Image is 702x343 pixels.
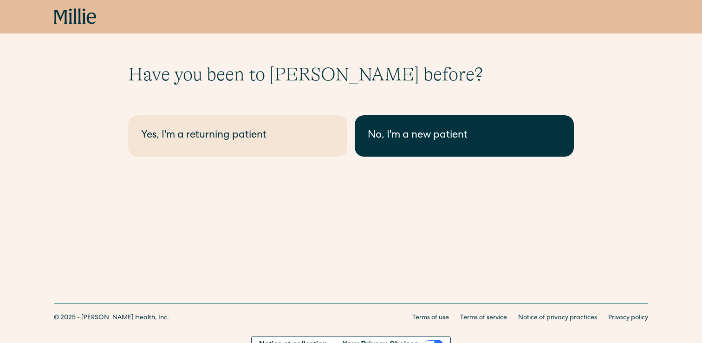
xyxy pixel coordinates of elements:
[608,313,648,323] a: Privacy policy
[54,313,169,323] div: © 2025 - [PERSON_NAME] Health, Inc.
[128,63,574,86] h1: Have you been to [PERSON_NAME] before?
[368,128,561,144] div: No, I'm a new patient
[460,313,507,323] a: Terms of service
[412,313,449,323] a: Terms of use
[141,128,334,144] div: Yes, I'm a returning patient
[128,115,347,157] a: Yes, I'm a returning patient
[355,115,574,157] a: No, I'm a new patient
[518,313,597,323] a: Notice of privacy practices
